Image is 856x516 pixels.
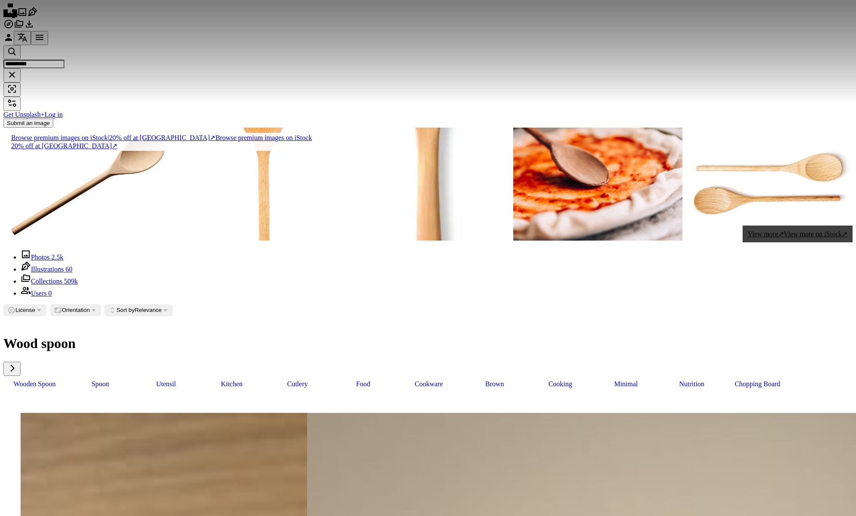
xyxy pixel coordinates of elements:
span: 0 [48,290,52,297]
span: 509k [64,278,78,285]
span: View more ↗ [748,230,784,238]
span: Browse premium images on iStock | [11,134,109,141]
a: Browse premium images on iStock|20% off at [GEOGRAPHIC_DATA]↗Browse premium images on iStock20% o... [3,128,320,156]
a: cookware [398,376,460,392]
a: utensil [135,376,197,392]
a: wooden spoon [3,376,66,392]
button: License [3,304,46,316]
a: cutlery [266,376,329,392]
button: Visual search [3,82,21,97]
button: Filters [3,97,21,111]
a: Illustrations 60 [21,266,72,273]
span: License [15,307,35,313]
span: 60 [65,266,72,273]
img: Two wooden spoons on the white background [683,128,853,241]
a: kitchen [201,376,263,392]
a: Home — Unsplash [3,11,17,18]
button: Sort byRelevance [104,304,173,316]
a: Get Unsplash+ [3,111,45,118]
span: Relevance [116,307,161,313]
a: Log in / Sign up [3,37,14,44]
span: Orientation [62,307,90,313]
span: Sort by [116,307,134,313]
button: Menu [31,31,48,45]
a: Photos 2.5k [21,253,64,261]
button: Language [14,31,31,45]
button: Search Unsplash [3,45,21,59]
span: 20% off at [GEOGRAPHIC_DATA] ↗ [11,134,215,141]
a: Explore [3,23,14,31]
a: nutrition [661,376,723,392]
a: Collections [14,23,24,31]
button: Orientation [50,304,101,316]
span: View more on iStock ↗ [784,230,847,238]
a: Photos [17,11,27,18]
a: cooking [529,376,591,392]
button: Clear [3,68,21,82]
a: chopping board [726,376,789,392]
a: minimal [595,376,657,392]
h1: Wood spoon [3,336,853,351]
a: Download History [24,23,34,31]
a: spoon [69,376,131,392]
img: Wooden spoon [3,128,173,241]
a: View more↗View more on iStock↗ [743,226,853,242]
button: scroll list to the right [3,362,21,376]
a: food [332,376,394,392]
form: Find visuals sitewide [3,45,853,97]
a: brown [463,376,526,392]
img: Wooden spoon [174,128,343,241]
span: 2.5k [52,253,64,261]
a: Illustrations [27,11,38,18]
a: Collections 509k [21,278,78,285]
a: Users 0 [21,290,52,297]
a: Log in [45,111,63,118]
img: Spreading tomato sauce on pizza pan [513,128,682,241]
img: Isolated shot of wooden spoon on white background [344,128,513,241]
button: Submit an image [3,119,53,128]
